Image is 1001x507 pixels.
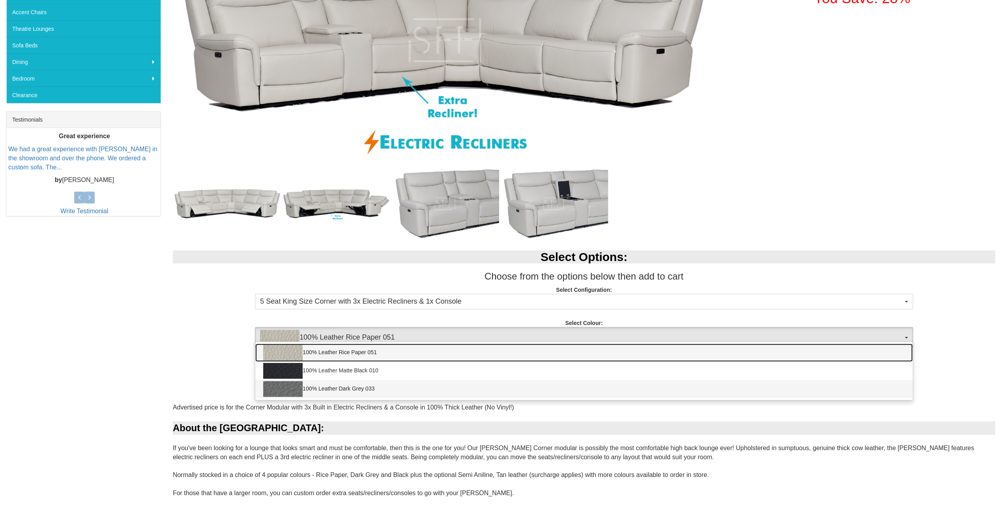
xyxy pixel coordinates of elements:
a: Theatre Lounges [6,20,161,37]
img: 100% Leather Dark Grey 033 [263,381,303,397]
b: by [55,177,62,183]
a: Accent Chairs [6,4,161,20]
div: About the [GEOGRAPHIC_DATA]: [173,421,995,435]
span: 5 Seat King Size Corner with 3x Electric Recliners & 1x Console [260,297,902,307]
a: Clearance [6,86,161,103]
a: Dining [6,53,161,70]
img: 100% Leather Rice Paper 051 [263,345,303,361]
a: 100% Leather Rice Paper 051 [255,344,912,362]
b: Select Options: [541,250,627,263]
button: 5 Seat King Size Corner with 3x Electric Recliners & 1x Console [255,294,913,310]
strong: Select Colour: [565,320,602,326]
button: 100% Leather Rice Paper 051100% Leather Rice Paper 051 [255,327,913,348]
a: 100% Leather Dark Grey 033 [255,380,912,398]
span: 100% Leather Rice Paper 051 [260,330,902,346]
p: [PERSON_NAME] [8,176,161,185]
a: Bedroom [6,70,161,86]
strong: Select Configuration: [556,287,612,293]
img: 100% Leather Rice Paper 051 [260,330,299,346]
b: Great experience [59,133,110,139]
h3: Choose from the options below then add to cart [173,271,995,282]
a: We had a great experience with [PERSON_NAME] in the showroom and over the phone. We ordered a cus... [8,146,157,171]
a: Sofa Beds [6,37,161,53]
img: 100% Leather Matte Black 010 [263,363,303,379]
a: 100% Leather Matte Black 010 [255,362,912,380]
div: Testimonials [6,112,161,128]
a: Write Testimonial [60,208,108,214]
